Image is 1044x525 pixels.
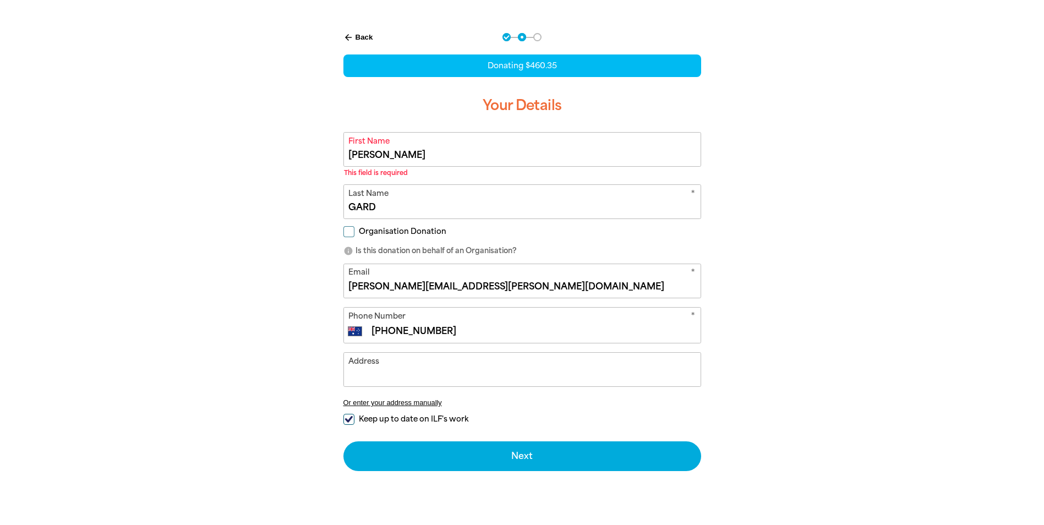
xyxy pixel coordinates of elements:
div: Donating $460.35 [343,54,701,77]
button: Navigate to step 2 of 3 to enter your details [518,33,526,41]
span: Keep up to date on ILF's work [359,414,468,424]
i: info [343,246,353,256]
button: Next [343,441,701,471]
button: Navigate to step 1 of 3 to enter your donation amount [502,33,511,41]
i: Required [691,310,695,324]
h3: Your Details [343,88,701,123]
input: Keep up to date on ILF's work [343,414,354,425]
input: Organisation Donation [343,226,354,237]
button: Or enter your address manually [343,398,701,407]
span: Organisation Donation [359,226,446,237]
button: Navigate to step 3 of 3 to enter your payment details [533,33,542,41]
p: Is this donation on behalf of an Organisation? [343,245,701,256]
button: Back [339,28,378,47]
i: arrow_back [343,32,353,42]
